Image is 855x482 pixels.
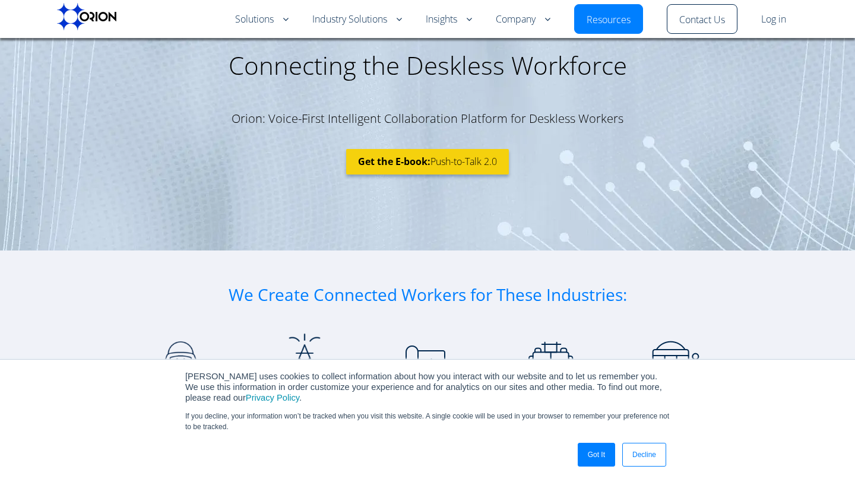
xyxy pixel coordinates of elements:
a: Industry Solutions [312,12,402,27]
img: Gaming and Casino Communications - Orion [641,331,706,397]
a: Resources [587,13,631,27]
span: [PERSON_NAME] uses cookies to collect information about how you interact with our website and to ... [185,372,662,402]
img: Field services icon [518,331,583,397]
iframe: Chat Widget [796,425,855,482]
h3: We Create Connected Workers for These Industries: [220,286,635,303]
a: Got It [578,443,615,467]
img: Energy & Mining Communications [272,331,337,397]
b: Get the E-book: [358,155,430,168]
a: Decline [622,443,666,467]
a: Privacy Policy [246,393,299,402]
a: Insights [426,12,472,27]
a: Company [496,12,550,27]
p: If you decline, your information won’t be tracked when you visit this website. A single cookie wi... [185,411,670,432]
a: Get the E-book:Push-to-Talk 2.0 [346,149,509,175]
img: Orion labs Black logo [57,3,116,30]
a: Log in [761,12,786,27]
h6: Orion: Voice-First Intelligent Collaboration Platform for Deskless Workers [6,113,849,125]
a: Solutions [235,12,289,27]
img: Facilities Management Communications - Orion [395,331,460,397]
a: Contact Us [679,13,725,27]
h1: Connecting the Deskless Workforce [6,50,849,81]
